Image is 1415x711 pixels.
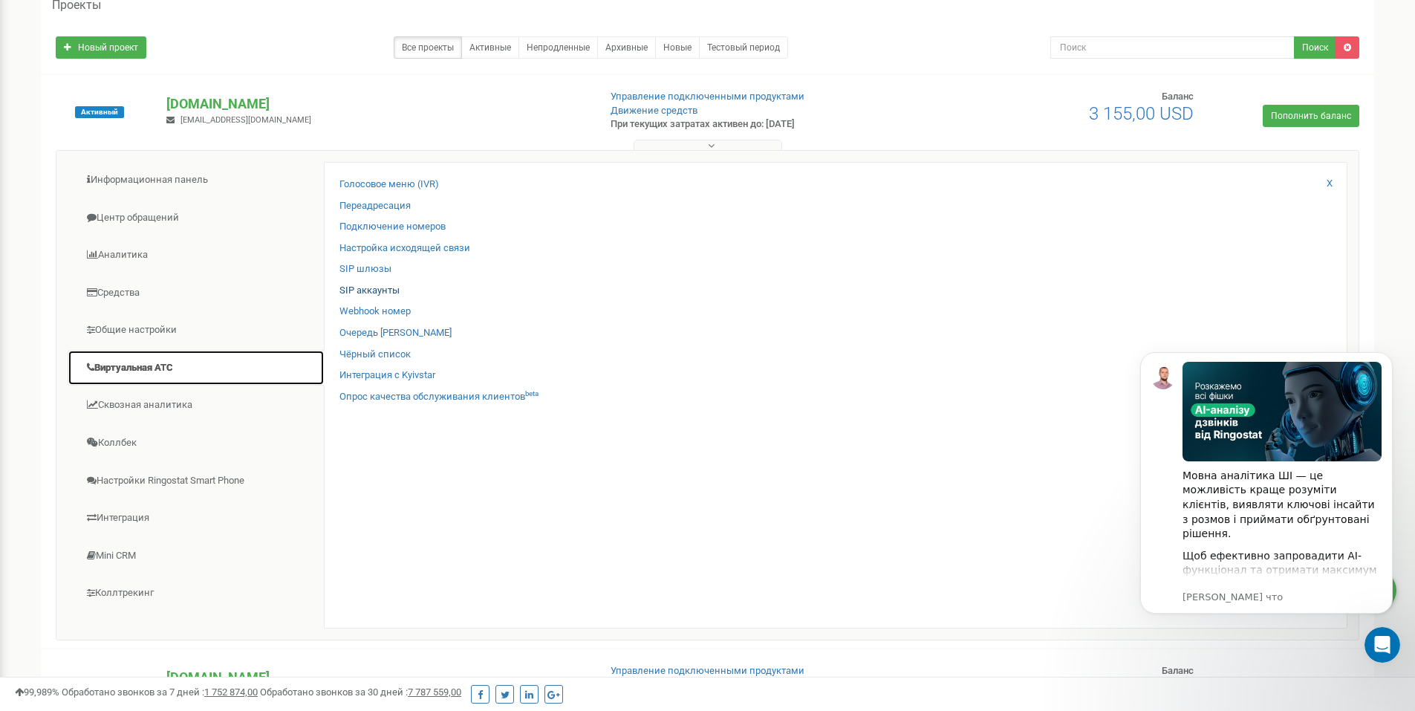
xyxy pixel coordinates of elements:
a: SIP аккаунты [339,284,400,298]
a: Активные [461,36,519,59]
a: Настройка исходящей связи [339,241,470,256]
input: Поиск [1050,36,1295,59]
span: Активный [75,106,124,118]
a: Новый проект [56,36,146,59]
a: Все проекты [394,36,462,59]
a: Коллтрекинг [68,575,325,611]
a: Движение средств [611,105,697,116]
a: Средства [68,275,325,311]
p: [DOMAIN_NAME] [166,94,586,114]
a: Интеграция [68,500,325,536]
a: Коллбек [68,425,325,461]
u: 1 752 874,00 [204,686,258,698]
span: 99,989% [15,686,59,698]
a: Новые [655,36,700,59]
a: Пополнить баланс [1263,105,1359,127]
span: Баланс [1162,91,1194,102]
a: Webhook номер [339,305,411,319]
button: Поиск [1294,36,1336,59]
a: Переадресация [339,199,411,213]
span: Баланс [1162,665,1194,676]
span: Обработано звонков за 7 дней : [62,686,258,698]
iframe: Intercom live chat [1364,627,1400,663]
a: Центр обращений [68,200,325,236]
a: X [1327,177,1333,191]
a: SIP шлюзы [339,262,391,276]
a: Тестовый период [699,36,788,59]
a: Mini CRM [68,538,325,574]
span: Обработано звонков за 30 дней : [260,686,461,698]
a: Подключение номеров [339,220,446,234]
a: Очередь [PERSON_NAME] [339,326,452,340]
a: Чёрный список [339,348,411,362]
a: Аналитика [68,237,325,273]
a: Архивные [597,36,656,59]
a: Сквозная аналитика [68,387,325,423]
a: Интеграция с Kyivstar [339,369,435,383]
p: При текущих затратах активен до: [DATE] [611,117,920,132]
a: Управление подключенными продуктами [611,665,804,676]
a: Информационная панель [68,162,325,198]
p: [DOMAIN_NAME] [166,668,586,687]
a: Виртуальная АТС [68,350,325,386]
sup: beta [525,389,539,397]
iframe: Intercom notifications сообщение [1118,330,1415,671]
a: Непродленные [518,36,598,59]
a: Общие настройки [68,312,325,348]
a: Настройки Ringostat Smart Phone [68,463,325,499]
a: Управление подключенными продуктами [611,91,804,102]
a: Голосовое меню (IVR) [339,178,439,192]
span: [EMAIL_ADDRESS][DOMAIN_NAME] [180,115,311,125]
u: 7 787 559,00 [408,686,461,698]
a: Опрос качества обслуживания клиентовbeta [339,390,539,404]
span: 3 155,00 USD [1089,103,1194,124]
